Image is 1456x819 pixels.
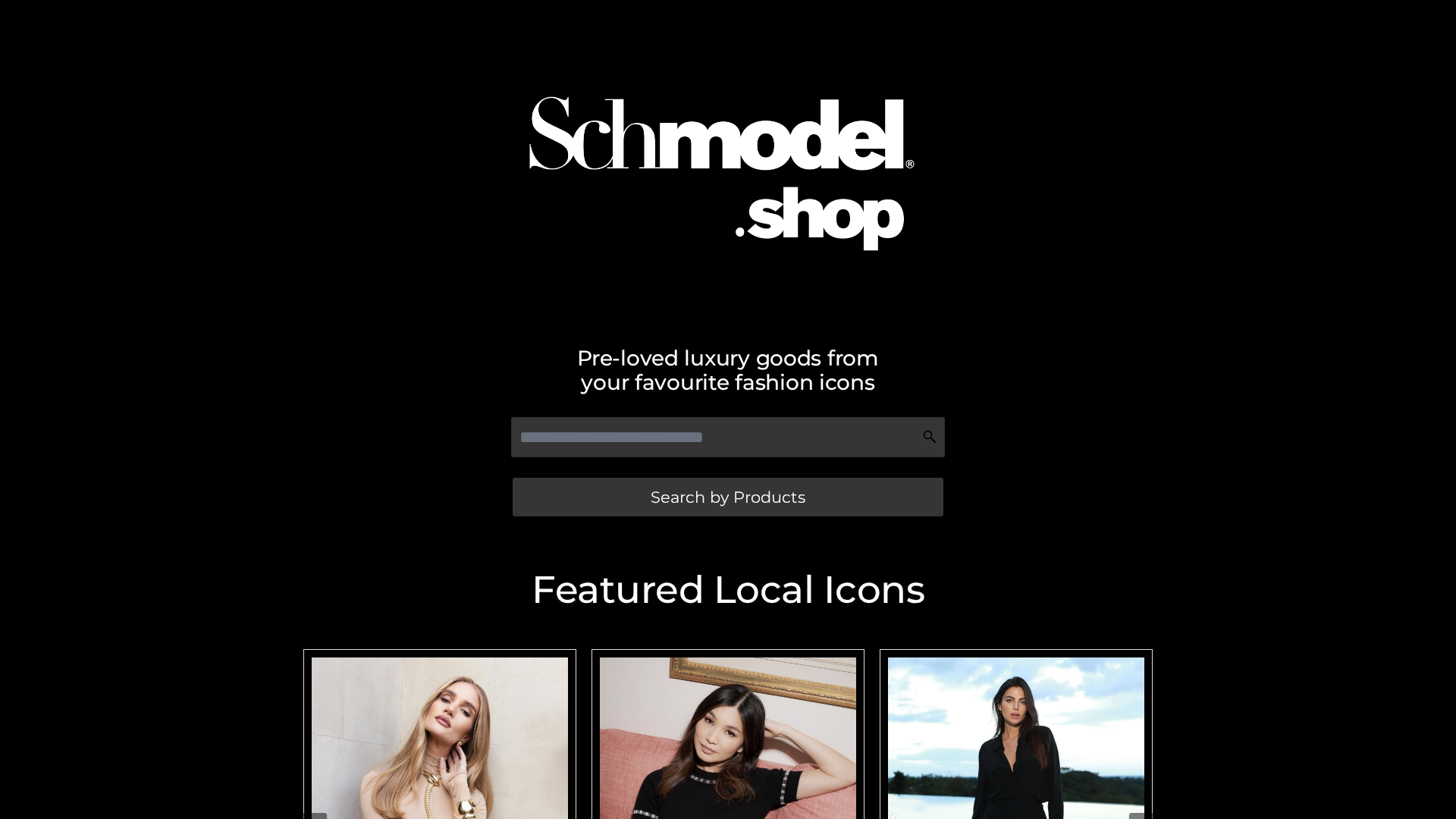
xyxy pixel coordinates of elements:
a: Search by Products [513,478,943,516]
img: Search Icon [922,429,937,444]
span: Search by Products [651,489,805,505]
h2: Pre-loved luxury goods from your favourite fashion icons [296,346,1160,394]
h2: Featured Local Icons​ [296,571,1160,609]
